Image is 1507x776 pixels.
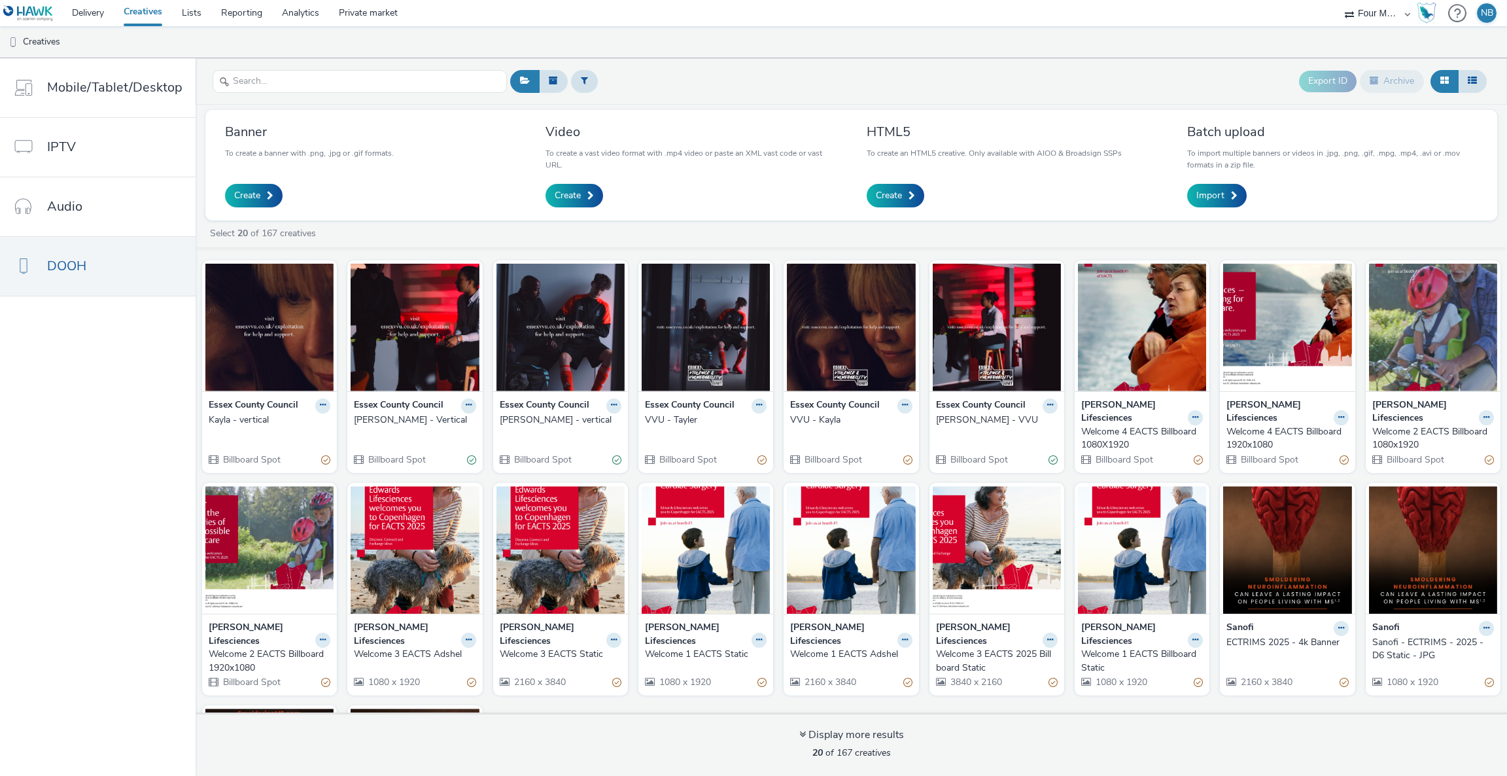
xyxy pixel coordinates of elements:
[351,264,479,391] img: Elijah - Vertical visual
[1094,453,1153,466] span: Billboard Spot
[1372,398,1476,425] strong: [PERSON_NAME] Lifesciences
[787,486,915,614] img: Welcome 1 EACTS Adshel visual
[513,676,566,688] span: 2160 x 3840
[500,648,616,661] div: Welcome 3 EACTS Static
[645,648,767,661] a: Welcome 1 EACTS Static
[1078,486,1206,614] img: Welcome 1 EACTS Billboard Static visual
[546,123,836,141] h3: Video
[47,256,86,275] span: DOOH
[209,227,321,239] a: Select of 167 creatives
[645,414,767,427] a: VVU - Tayler
[1226,621,1254,636] strong: Sanofi
[642,264,770,391] img: VVU - Tayler visual
[645,648,761,661] div: Welcome 1 EACTS Static
[1226,398,1330,425] strong: [PERSON_NAME] Lifesciences
[790,621,893,648] strong: [PERSON_NAME] Lifesciences
[1081,425,1203,452] a: Welcome 4 EACTS Billboard 1080X1920
[1360,70,1424,92] button: Archive
[209,621,312,648] strong: [PERSON_NAME] Lifesciences
[1078,264,1206,391] img: Welcome 4 EACTS Billboard 1080X1920 visual
[47,137,76,156] span: IPTV
[757,453,767,467] div: Partially valid
[7,36,20,49] img: dooh
[205,264,334,391] img: Kayla - vertical visual
[237,227,248,239] strong: 20
[1430,70,1459,92] button: Grid
[1226,636,1343,649] div: ECTRIMS 2025 - 4k Banner
[1372,425,1489,452] div: Welcome 2 EACTS Billboard 1080x1920
[642,486,770,614] img: Welcome 1 EACTS Static visual
[612,676,621,690] div: Partially valid
[812,747,823,759] strong: 20
[645,398,735,414] strong: Essex County Council
[1485,453,1494,467] div: Partially valid
[1299,71,1357,92] button: Export ID
[354,621,457,648] strong: [PERSON_NAME] Lifesciences
[367,676,420,688] span: 1080 x 1920
[354,414,476,427] a: [PERSON_NAME] - Vertical
[645,414,761,427] div: VVU - Tayler
[500,414,616,427] div: [PERSON_NAME] - vertical
[1372,621,1400,636] strong: Sanofi
[1226,425,1343,452] div: Welcome 4 EACTS Billboard 1920x1080
[500,621,603,648] strong: [PERSON_NAME] Lifesciences
[1385,453,1444,466] span: Billboard Spot
[799,728,904,743] div: Display more results
[1223,486,1351,614] img: ECTRIMS 2025 - 4k Banner visual
[209,648,330,675] a: Welcome 2 EACTS Billboard 1920x1080
[1187,184,1247,207] a: Import
[787,264,915,391] img: VVU - Kayla visual
[209,648,325,675] div: Welcome 2 EACTS Billboard 1920x1080
[1417,3,1436,24] img: Hawk Academy
[1081,648,1203,675] a: Welcome 1 EACTS Billboard Static
[234,189,260,202] span: Create
[790,414,912,427] a: VVU - Kayla
[225,123,394,141] h3: Banner
[1226,636,1348,649] a: ECTRIMS 2025 - 4k Banner
[645,621,748,648] strong: [PERSON_NAME] Lifesciences
[213,70,507,93] input: Search...
[354,648,470,661] div: Welcome 3 EACTS Adshel
[1048,453,1058,467] div: Valid
[1340,453,1349,467] div: Partially valid
[1481,3,1493,23] div: NB
[867,184,924,207] a: Create
[1369,264,1497,391] img: Welcome 2 EACTS Billboard 1080x1920 visual
[757,676,767,690] div: Partially valid
[467,453,476,467] div: Valid
[351,486,479,614] img: Welcome 3 EACTS Adshel visual
[1385,676,1438,688] span: 1080 x 1920
[225,147,394,159] p: To create a banner with .png, .jpg or .gif formats.
[936,398,1026,414] strong: Essex County Council
[1081,648,1198,675] div: Welcome 1 EACTS Billboard Static
[1369,486,1497,614] img: Sanofi - ECTRIMS - 2025 - D6 Static - JPG visual
[555,189,581,202] span: Create
[612,453,621,467] div: Valid
[803,676,856,688] span: 2160 x 3840
[1196,189,1224,202] span: Import
[1485,676,1494,690] div: Partially valid
[867,147,1122,159] p: To create an HTML5 creative. Only available with AIOO & Broadsign SSPs
[790,414,907,427] div: VVU - Kayla
[949,676,1002,688] span: 3840 x 2160
[658,676,711,688] span: 1080 x 1920
[367,453,426,466] span: Billboard Spot
[903,453,912,467] div: Partially valid
[1081,621,1185,648] strong: [PERSON_NAME] Lifesciences
[496,264,625,391] img: Tyler - vertical visual
[513,453,572,466] span: Billboard Spot
[1340,676,1349,690] div: Partially valid
[936,621,1039,648] strong: [PERSON_NAME] Lifesciences
[1194,453,1203,467] div: Partially valid
[467,676,476,690] div: Partially valid
[1048,676,1058,690] div: Partially valid
[209,398,298,414] strong: Essex County Council
[354,648,476,661] a: Welcome 3 EACTS Adshel
[936,414,1058,427] a: [PERSON_NAME] - VVU
[949,453,1008,466] span: Billboard Spot
[812,747,891,759] span: of 167 creatives
[209,414,330,427] a: Kayla - vertical
[803,453,862,466] span: Billboard Spot
[205,486,334,614] img: Welcome 2 EACTS Billboard 1920x1080 visual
